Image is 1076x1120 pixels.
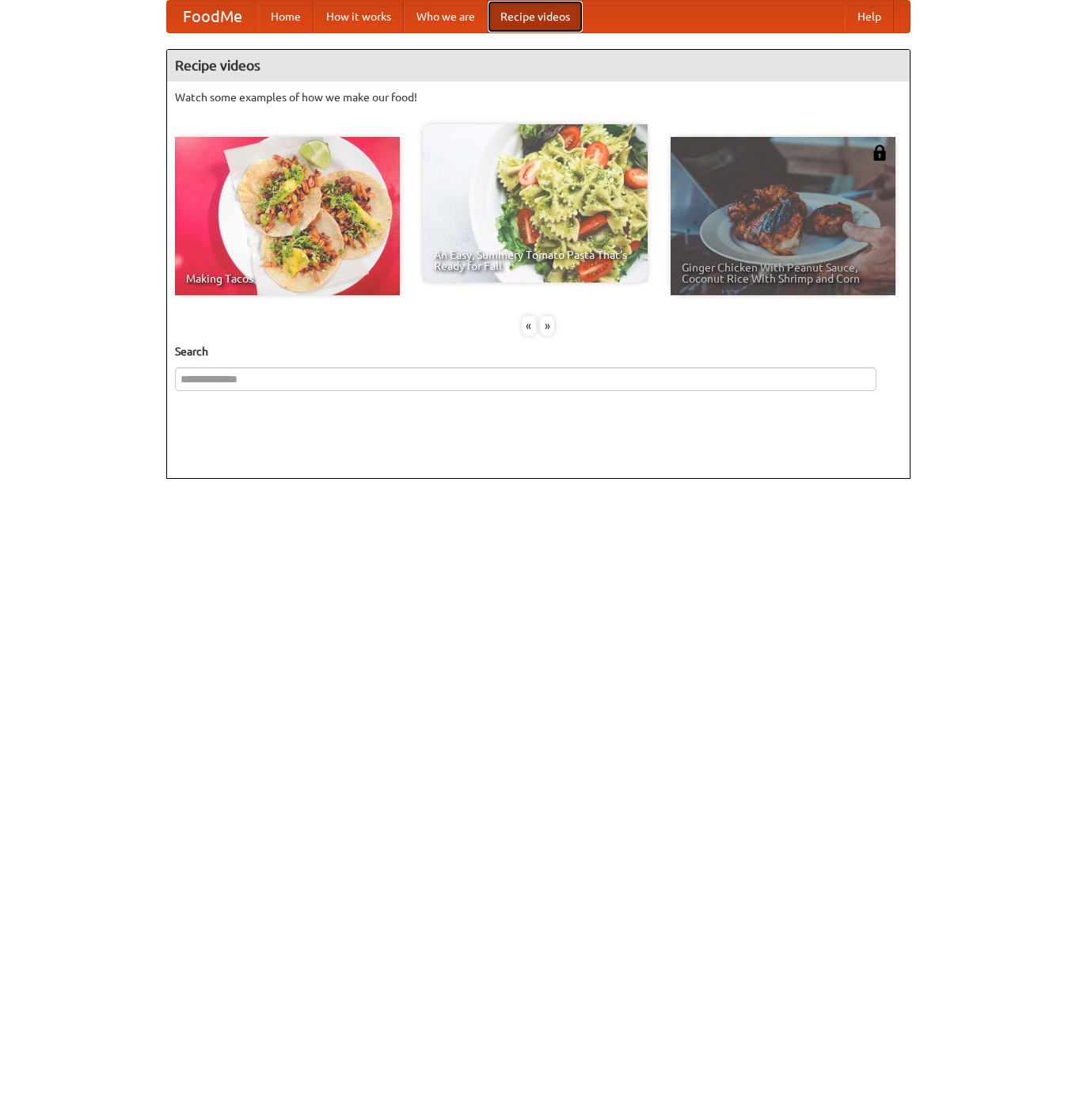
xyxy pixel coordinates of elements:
h5: Search [175,344,902,359]
h4: Recipe videos [167,50,910,82]
span: An Easy, Summery Tomato Pasta That's Ready for Fall [434,249,637,271]
a: Recipe videos [488,1,583,32]
a: Help [845,1,894,32]
img: 483408.png [872,145,888,161]
a: An Easy, Summery Tomato Pasta That's Ready for Fall [423,124,648,283]
div: « [522,316,536,336]
p: Watch some examples of how we make our food! [175,89,902,105]
div: » [540,316,554,336]
span: Making Tacos [186,273,389,284]
a: How it works [314,1,404,32]
a: FoodMe [167,1,258,32]
a: Who we are [404,1,488,32]
a: Making Tacos [175,137,400,295]
a: Home [258,1,314,32]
